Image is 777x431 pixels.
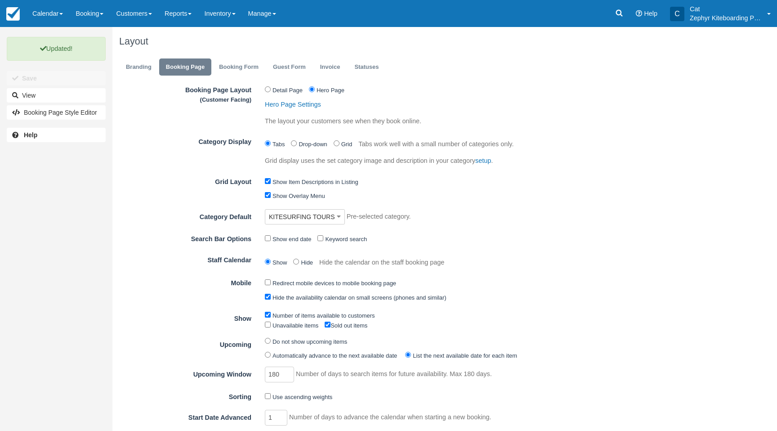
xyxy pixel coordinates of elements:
a: Booking Page [159,58,211,76]
a: Branding [119,58,158,76]
label: Show [272,259,287,266]
div: C [670,7,684,21]
label: Show Item Descriptions in Listing [272,179,358,185]
label: Mobile [112,275,258,288]
label: Search Bar Options [112,231,258,244]
label: Category Default [112,209,258,222]
label: Start Date Advanced [112,410,258,422]
label: Use ascending weights [272,394,332,400]
label: Drop-down [299,141,327,148]
label: Grid Layout [112,174,258,187]
a: Guest Form [266,58,313,76]
label: Upcoming Window [112,367,258,379]
a: Hero Page Settings [265,101,321,108]
label: Hero Page [317,87,344,94]
label: Redirect mobile devices to mobile booking page [272,280,396,287]
b: Help [24,131,37,139]
label: Detail Page [272,87,303,94]
a: Statuses [348,58,385,76]
a: setup [475,157,491,164]
label: Tabs [272,141,285,148]
a: Booking Page Style Editor [7,105,106,120]
label: Booking Page Layout [112,82,258,104]
label: Upcoming [112,337,258,350]
label: Grid [341,141,352,148]
a: Help [7,128,106,142]
label: Category Display [112,134,258,147]
p: Pre-selected category. [347,212,411,221]
h1: Layout [119,36,688,47]
button: Save [7,71,106,85]
label: Do not show upcoming items [272,338,347,345]
span: KITESURFING TOURS [269,212,335,221]
label: Show Overlay Menu [272,193,325,199]
label: Staff Calendar [112,252,258,265]
p: Number of days to search items for future availability. Max 180 days. [296,369,492,379]
p: Hide the calendar on the staff booking page [319,256,444,270]
label: Sorting [112,389,258,402]
img: checkfront-main-nav-mini-logo.png [6,7,20,21]
a: Invoice [313,58,347,76]
b: Save [22,75,37,82]
label: Automatically advance to the next available date [272,352,397,359]
label: Hide [301,259,313,266]
label: Show end date [272,236,311,242]
small: (Customer Facing) [200,96,251,103]
i: Help [636,10,642,17]
label: Number of items available to customers [272,312,375,319]
p: The layout your customers see when they book online. [265,114,421,129]
input: Sold out items [325,322,330,328]
label: Hide the availability calendar on small screens (phones and similar) [272,294,447,301]
button: KITESURFING TOURS [265,209,345,224]
label: List the next available date for each item [413,352,517,359]
p: Updated! [7,37,106,61]
p: Zephyr Kiteboarding Pty Ltd [690,13,762,22]
a: Booking Form [212,58,265,76]
label: Show [112,311,258,323]
span: Help [644,10,657,17]
label: Keyword search [325,236,367,242]
p: Number of days to advance the calendar when starting a new booking. [289,413,491,422]
label: Unavailable items [272,322,318,329]
p: Cat [690,4,762,13]
p: Grid display uses the set category image and description in your category . [265,154,493,168]
a: View [7,88,106,103]
label: Sold out items [325,322,367,329]
p: Tabs work well with a small number of categories only. [358,137,514,152]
